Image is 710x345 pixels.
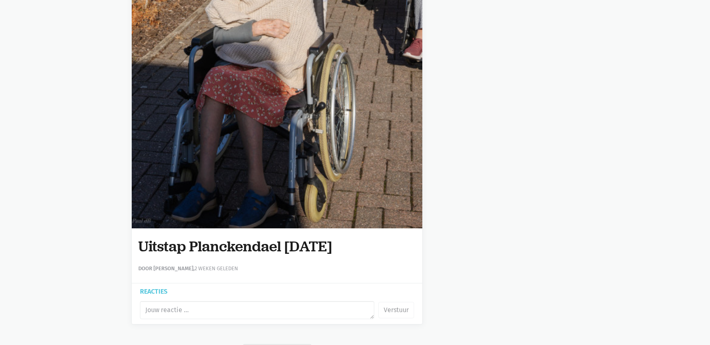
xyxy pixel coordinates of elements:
[140,288,414,294] div: Reacties
[138,238,416,255] h1: Uitstap Planckendael [DATE]
[138,265,195,271] strong: Door [PERSON_NAME],
[138,264,416,273] div: 2 weken geleden
[378,302,414,318] button: Verstuur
